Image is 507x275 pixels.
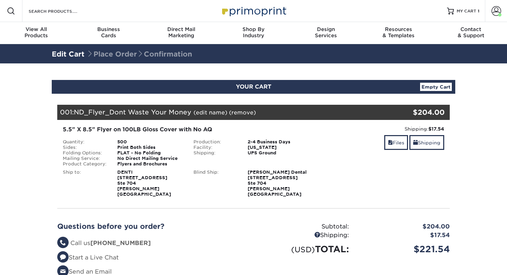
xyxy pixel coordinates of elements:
[354,231,455,240] div: $17.54
[193,109,227,116] a: (edit name)
[362,22,435,44] a: Resources& Templates
[242,139,319,145] div: 2-4 Business Days
[217,26,290,39] div: Industry
[384,135,408,150] a: Files
[58,139,112,145] div: Quantity:
[188,145,243,150] div: Facility:
[384,107,445,118] div: $204.00
[435,22,507,44] a: Contact& Support
[290,26,362,32] span: Design
[112,161,188,167] div: Flyers and Brochures
[188,150,243,156] div: Shipping:
[219,3,288,18] img: Primoprint
[87,50,192,58] span: Place Order Confirmation
[242,145,319,150] div: [US_STATE]
[58,156,112,161] div: Mailing Service:
[57,239,248,248] li: Call us
[354,243,455,256] div: $221.54
[72,26,145,32] span: Business
[413,140,418,145] span: shipping
[28,7,95,15] input: SEARCH PRODUCTS.....
[188,139,243,145] div: Production:
[145,26,217,39] div: Marketing
[290,22,362,44] a: DesignServices
[72,22,145,44] a: BusinessCards
[117,170,171,197] strong: DENTI [STREET_ADDRESS] Ste 704 [PERSON_NAME][GEOGRAPHIC_DATA]
[457,8,476,14] span: MY CART
[57,268,112,275] a: Send an Email
[290,26,362,39] div: Services
[291,245,315,254] small: (USD)
[58,145,112,150] div: Sides:
[435,26,507,39] div: & Support
[420,83,452,91] a: Empty Cart
[254,222,354,231] div: Subtotal:
[112,145,188,150] div: Print Both Sides
[362,26,435,32] span: Resources
[248,170,307,197] strong: [PERSON_NAME] Dental [STREET_ADDRESS] Ste 704 [PERSON_NAME][GEOGRAPHIC_DATA]
[74,108,191,116] span: ND_Flyer_Dont Waste Your Money
[72,26,145,39] div: Cards
[63,125,314,134] div: 5.5" X 8.5" Flyer on 100LB Gloss Cover with No AQ
[217,22,290,44] a: Shop ByIndustry
[236,83,271,90] span: YOUR CART
[354,222,455,231] div: $204.00
[145,26,217,32] span: Direct Mail
[57,222,248,231] h2: Questions before you order?
[58,170,112,197] div: Ship to:
[145,22,217,44] a: Direct MailMarketing
[324,125,444,132] div: Shipping:
[57,254,119,261] a: Start a Live Chat
[217,26,290,32] span: Shop By
[435,26,507,32] span: Contact
[242,150,319,156] div: UPS Ground
[52,50,84,58] a: Edit Cart
[112,156,188,161] div: No Direct Mailing Service
[58,161,112,167] div: Product Category:
[188,170,243,197] div: Blind Ship:
[478,9,479,13] span: 1
[112,150,188,156] div: FLAT - No Folding
[388,140,393,145] span: files
[229,109,256,116] a: (remove)
[58,150,112,156] div: Folding Options:
[254,243,354,256] div: TOTAL:
[409,135,444,150] a: Shipping
[90,240,151,246] strong: [PHONE_NUMBER]
[57,105,384,120] div: 001:
[254,231,354,240] div: Shipping:
[112,139,188,145] div: 500
[362,26,435,39] div: & Templates
[428,126,444,132] strong: $17.54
